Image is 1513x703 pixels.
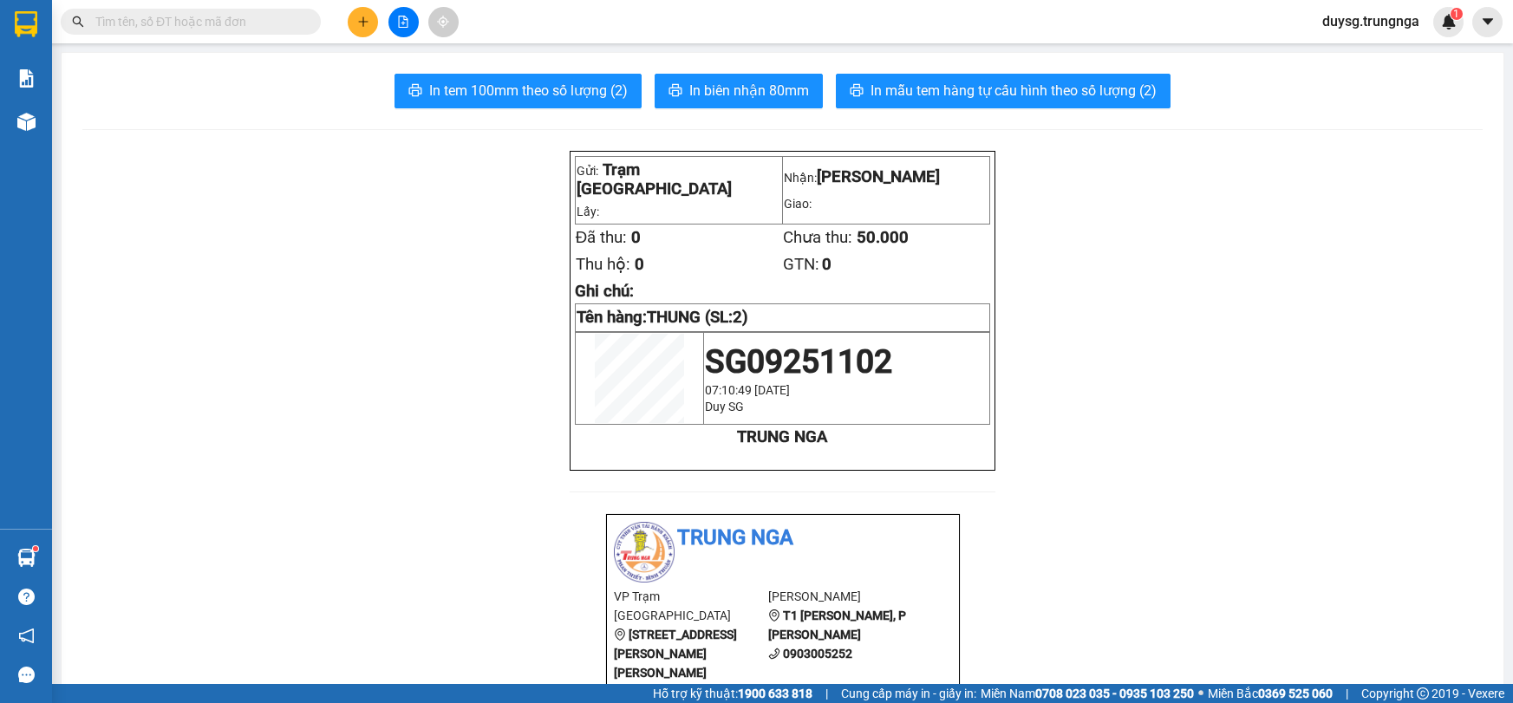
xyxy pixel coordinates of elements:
[576,228,627,247] span: Đã thu:
[614,522,675,583] img: logo.jpg
[1451,8,1463,20] sup: 1
[817,167,940,186] span: [PERSON_NAME]
[17,69,36,88] img: solution-icon
[95,12,300,31] input: Tìm tên, số ĐT hoặc mã đơn
[614,522,952,555] li: Trung Nga
[784,167,988,186] p: Nhận:
[72,16,84,28] span: search
[18,589,35,605] span: question-circle
[738,687,812,700] strong: 1900 633 818
[631,228,641,247] span: 0
[647,308,748,327] span: THUNG (SL:
[768,648,780,660] span: phone
[705,383,790,397] span: 07:10:49 [DATE]
[18,628,35,644] span: notification
[1258,687,1333,700] strong: 0369 525 060
[437,16,449,28] span: aim
[1308,10,1433,32] span: duysg.trungnga
[348,7,378,37] button: plus
[408,83,422,100] span: printer
[871,80,1157,101] span: In mẫu tem hàng tự cấu hình theo số lượng (2)
[768,587,923,606] li: [PERSON_NAME]
[783,228,852,247] span: Chưa thu:
[17,113,36,131] img: warehouse-icon
[577,205,599,218] span: Lấy:
[577,160,732,199] span: Trạm [GEOGRAPHIC_DATA]
[836,74,1171,108] button: printerIn mẫu tem hàng tự cấu hình theo số lượng (2)
[1417,687,1429,700] span: copyright
[1453,8,1459,20] span: 1
[429,80,628,101] span: In tem 100mm theo số lượng (2)
[825,684,828,703] span: |
[18,667,35,683] span: message
[689,80,809,101] span: In biên nhận 80mm
[577,308,748,327] strong: Tên hàng:
[705,400,744,413] span: Duy SG
[653,684,812,703] span: Hỗ trợ kỹ thuật:
[614,628,626,641] span: environment
[614,587,769,625] li: VP Trạm [GEOGRAPHIC_DATA]
[1198,690,1203,697] span: ⚪️
[388,7,419,37] button: file-add
[17,549,36,567] img: warehouse-icon
[737,427,827,446] strong: TRUNG NGA
[850,83,864,100] span: printer
[981,684,1194,703] span: Miền Nam
[576,255,630,274] span: Thu hộ:
[397,16,409,28] span: file-add
[1346,684,1348,703] span: |
[575,282,634,301] span: Ghi chú:
[705,342,892,381] span: SG09251102
[15,11,37,37] img: logo-vxr
[768,609,780,622] span: environment
[577,160,781,199] p: Gửi:
[857,228,909,247] span: 50.000
[357,16,369,28] span: plus
[841,684,976,703] span: Cung cấp máy in - giấy in:
[655,74,823,108] button: printerIn biên nhận 80mm
[733,308,748,327] span: 2)
[668,83,682,100] span: printer
[1480,14,1496,29] span: caret-down
[428,7,459,37] button: aim
[33,546,38,551] sup: 1
[768,609,906,641] b: T1 [PERSON_NAME], P [PERSON_NAME]
[395,74,642,108] button: printerIn tem 100mm theo số lượng (2)
[783,255,819,274] span: GTN:
[1441,14,1457,29] img: icon-new-feature
[635,255,644,274] span: 0
[784,197,812,211] span: Giao:
[822,255,831,274] span: 0
[783,647,852,661] b: 0903005252
[1472,7,1503,37] button: caret-down
[614,628,737,680] b: [STREET_ADDRESS][PERSON_NAME][PERSON_NAME]
[1035,687,1194,700] strong: 0708 023 035 - 0935 103 250
[1208,684,1333,703] span: Miền Bắc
